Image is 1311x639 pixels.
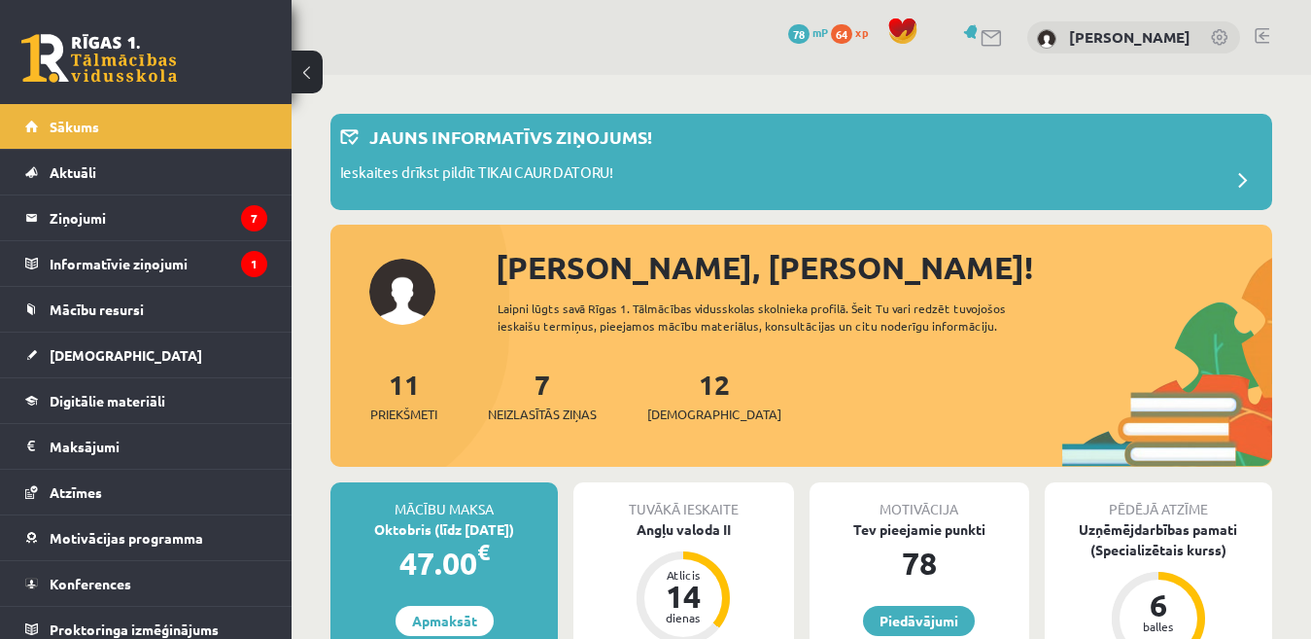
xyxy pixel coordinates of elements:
[573,519,793,540] div: Angļu valoda II
[654,569,712,581] div: Atlicis
[241,205,267,231] i: 7
[1069,27,1190,47] a: [PERSON_NAME]
[1129,589,1188,621] div: 6
[25,333,267,377] a: [DEMOGRAPHIC_DATA]
[812,24,828,40] span: mP
[25,378,267,423] a: Digitālie materiāli
[50,392,165,409] span: Digitālie materiāli
[488,405,597,424] span: Neizlasītās ziņas
[340,124,1262,200] a: Jauns informatīvs ziņojums! Ieskaites drīkst pildīt TIKAI CAUR DATORU!
[330,540,558,586] div: 47.00
[25,515,267,560] a: Motivācijas programma
[25,150,267,195] a: Aktuāli
[50,195,267,240] legend: Ziņojumi
[50,118,99,135] span: Sākums
[831,24,852,44] span: 64
[477,538,490,566] span: €
[863,606,975,636] a: Piedāvājumi
[25,424,267,469] a: Maksājumi
[855,24,868,40] span: xp
[1045,519,1272,560] div: Uzņēmējdarbības pamati (Specializētais kurss)
[241,251,267,277] i: 1
[810,519,1029,540] div: Tev pieejamie punkti
[370,367,437,424] a: 11Priekšmeti
[21,34,177,83] a: Rīgas 1. Tālmācības vidusskola
[25,470,267,515] a: Atzīmes
[498,300,1062,335] div: Laipni lūgts savā Rīgas 1. Tālmācības vidusskolas skolnieka profilā. Šeit Tu vari redzēt tuvojošo...
[654,581,712,612] div: 14
[25,241,267,286] a: Informatīvie ziņojumi1
[370,405,437,424] span: Priekšmeti
[496,244,1272,291] div: [PERSON_NAME], [PERSON_NAME]!
[25,195,267,240] a: Ziņojumi7
[330,519,558,540] div: Oktobris (līdz [DATE])
[810,540,1029,586] div: 78
[50,621,219,638] span: Proktoringa izmēģinājums
[488,367,597,424] a: 7Neizlasītās ziņas
[50,424,267,469] legend: Maksājumi
[330,482,558,519] div: Mācību maksa
[340,161,613,189] p: Ieskaites drīkst pildīt TIKAI CAUR DATORU!
[647,405,781,424] span: [DEMOGRAPHIC_DATA]
[50,301,144,318] span: Mācību resursi
[396,606,494,636] a: Apmaksāt
[647,367,781,424] a: 12[DEMOGRAPHIC_DATA]
[50,346,202,364] span: [DEMOGRAPHIC_DATA]
[831,24,878,40] a: 64 xp
[788,24,810,44] span: 78
[50,529,203,547] span: Motivācijas programma
[50,241,267,286] legend: Informatīvie ziņojumi
[573,482,793,519] div: Tuvākā ieskaite
[25,561,267,606] a: Konferences
[25,287,267,332] a: Mācību resursi
[50,575,131,592] span: Konferences
[1037,29,1056,49] img: Edgars Kleinbergs
[1045,482,1272,519] div: Pēdējā atzīme
[50,163,96,181] span: Aktuāli
[25,104,267,149] a: Sākums
[788,24,828,40] a: 78 mP
[810,482,1029,519] div: Motivācija
[50,483,102,501] span: Atzīmes
[654,612,712,623] div: dienas
[369,124,652,150] p: Jauns informatīvs ziņojums!
[1129,621,1188,632] div: balles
